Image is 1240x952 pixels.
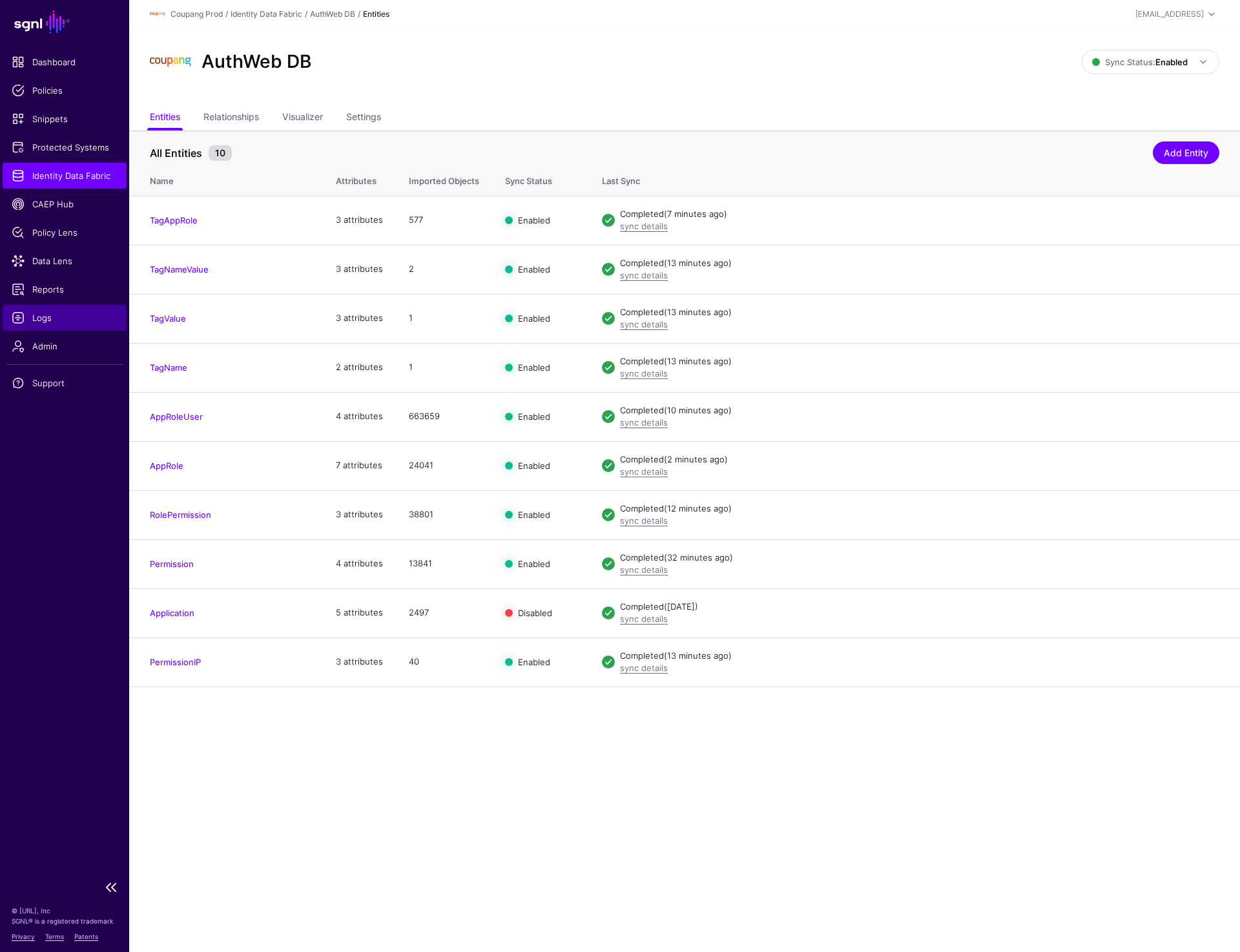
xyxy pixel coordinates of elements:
[150,41,191,83] img: svg+xml;base64,PHN2ZyBpZD0iTG9nbyIgeG1sbnM9Imh0dHA6Ly93d3cudzMub3JnLzIwMDAvc3ZnIiB3aWR0aD0iMTIxLj...
[3,78,127,103] a: Policies
[3,163,127,189] a: Identity Data Fabric
[363,9,389,19] strong: Entities
[12,169,118,182] span: Identity Data Fabric
[620,650,1219,663] div: Completed (13 minutes ago)
[396,490,492,539] td: 38801
[620,515,668,526] a: sync details
[1135,8,1204,20] div: [EMAIL_ADDRESS]
[396,343,492,392] td: 1
[12,311,118,324] span: Logs
[620,466,668,477] a: sync details
[396,588,492,637] td: 2497
[518,460,550,471] span: Enabled
[3,333,127,359] a: Admin
[518,608,552,618] span: Disabled
[12,254,118,267] span: Data Lens
[396,392,492,441] td: 663659
[323,196,396,245] td: 3 attributes
[231,9,302,19] a: Identity Data Fabric
[150,215,198,225] a: TagAppRole
[147,145,205,161] span: All Entities
[323,539,396,588] td: 4 attributes
[150,264,209,274] a: TagNameValue
[323,490,396,539] td: 3 attributes
[620,306,1219,319] div: Completed (13 minutes ago)
[518,264,550,274] span: Enabled
[620,208,1219,221] div: Completed (7 minutes ago)
[396,637,492,687] td: 40
[620,502,1219,515] div: Completed (12 minutes ago)
[518,362,550,373] span: Enabled
[355,8,363,20] div: /
[620,417,668,428] a: sync details
[620,601,1219,614] div: Completed ([DATE])
[620,368,668,378] a: sync details
[209,145,232,161] small: 10
[620,404,1219,417] div: Completed (10 minutes ago)
[74,933,98,940] a: Patents
[129,162,323,196] th: Name
[45,933,64,940] a: Terms
[150,608,194,618] a: Application
[396,162,492,196] th: Imported Objects
[620,270,668,280] a: sync details
[492,162,589,196] th: Sync Status
[150,460,183,471] a: AppRole
[12,340,118,353] span: Admin
[396,441,492,490] td: 24041
[302,8,310,20] div: /
[150,6,165,22] img: svg+xml;base64,PHN2ZyBpZD0iTG9nbyIgeG1sbnM9Imh0dHA6Ly93d3cudzMub3JnLzIwMDAvc3ZnIiB3aWR0aD0iMTIxLj...
[223,8,231,20] div: /
[12,916,118,926] p: SGNL® is a registered trademark
[12,377,118,389] span: Support
[323,637,396,687] td: 3 attributes
[150,657,201,667] a: PermissionIP
[518,313,550,324] span: Enabled
[150,411,203,422] a: AppRoleUser
[201,51,311,73] h2: AuthWeb DB
[310,9,355,19] a: AuthWeb DB
[620,453,1219,466] div: Completed (2 minutes ago)
[3,220,127,245] a: Policy Lens
[8,8,121,36] a: SGNL
[518,411,550,422] span: Enabled
[396,294,492,343] td: 1
[396,196,492,245] td: 577
[12,933,35,940] a: Privacy
[396,245,492,294] td: 2
[3,49,127,75] a: Dashboard
[620,257,1219,270] div: Completed (13 minutes ago)
[150,106,180,130] a: Entities
[620,319,668,329] a: sync details
[12,283,118,296] span: Reports
[518,657,550,667] span: Enabled
[1153,141,1219,164] a: Add Entity
[323,588,396,637] td: 5 attributes
[12,226,118,239] span: Policy Lens
[518,510,550,520] span: Enabled
[3,248,127,274] a: Data Lens
[12,56,118,68] span: Dashboard
[620,564,668,575] a: sync details
[150,510,211,520] a: RolePermission
[518,215,550,225] span: Enabled
[12,84,118,97] span: Policies
[3,134,127,160] a: Protected Systems
[1092,57,1188,67] span: Sync Status:
[12,112,118,125] span: Snippets
[170,9,223,19] a: Coupang Prod
[12,141,118,154] span: Protected Systems
[3,276,127,302] a: Reports
[3,305,127,331] a: Logs
[282,106,323,130] a: Visualizer
[620,355,1219,368] div: Completed (13 minutes ago)
[323,441,396,490] td: 7 attributes
[3,191,127,217] a: CAEP Hub
[518,559,550,569] span: Enabled
[589,162,1240,196] th: Last Sync
[620,614,668,624] a: sync details
[150,362,187,373] a: TagName
[620,663,668,673] a: sync details
[12,198,118,211] span: CAEP Hub
[323,245,396,294] td: 3 attributes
